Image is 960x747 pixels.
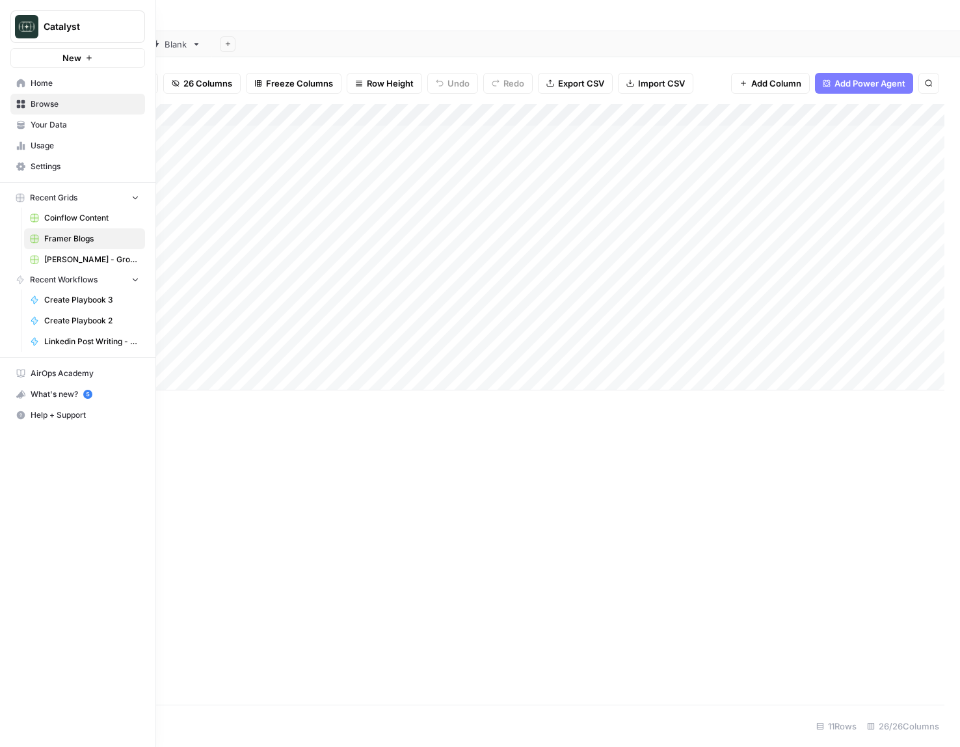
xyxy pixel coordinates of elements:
span: 26 Columns [183,77,232,90]
span: Redo [503,77,524,90]
button: What's new? 5 [10,384,145,405]
span: AirOps Academy [31,368,139,379]
text: 5 [86,391,89,398]
button: Freeze Columns [246,73,341,94]
a: Home [10,73,145,94]
span: Home [31,77,139,89]
a: Your Data [10,115,145,135]
button: Workspace: Catalyst [10,10,145,43]
button: 26 Columns [163,73,241,94]
button: Undo [427,73,478,94]
a: Usage [10,135,145,156]
a: Coinflow Content [24,208,145,228]
span: Coinflow Content [44,212,139,224]
img: Catalyst Logo [15,15,38,38]
span: Settings [31,161,139,172]
span: Add Column [751,77,801,90]
button: Add Power Agent [815,73,913,94]
span: Browse [31,98,139,110]
a: Framer Blogs [24,228,145,249]
div: 26/26 Columns [862,716,944,737]
button: Import CSV [618,73,693,94]
span: Framer Blogs [44,233,139,245]
button: Row Height [347,73,422,94]
span: Linkedin Post Writing - [DATE] [44,336,139,347]
button: Help + Support [10,405,145,426]
span: Row Height [367,77,414,90]
button: Recent Workflows [10,270,145,290]
span: Undo [447,77,470,90]
span: Import CSV [638,77,685,90]
a: Linkedin Post Writing - [DATE] [24,331,145,352]
span: Catalyst [44,20,122,33]
a: AirOps Academy [10,363,145,384]
div: Blank [165,38,187,51]
span: Export CSV [558,77,604,90]
span: Recent Workflows [30,274,98,286]
a: Create Playbook 3 [24,290,145,310]
button: Export CSV [538,73,613,94]
span: Recent Grids [30,192,77,204]
span: Help + Support [31,409,139,421]
button: Add Column [731,73,810,94]
a: 5 [83,390,92,399]
div: 11 Rows [811,716,862,737]
button: Recent Grids [10,188,145,208]
a: Create Playbook 2 [24,310,145,331]
a: Settings [10,156,145,177]
div: What's new? [11,385,144,404]
button: Redo [483,73,533,94]
span: [PERSON_NAME] - Ground Content - [DATE] [44,254,139,265]
span: Create Playbook 3 [44,294,139,306]
a: [PERSON_NAME] - Ground Content - [DATE] [24,249,145,270]
button: New [10,48,145,68]
span: Create Playbook 2 [44,315,139,327]
a: Browse [10,94,145,115]
span: Your Data [31,119,139,131]
span: Usage [31,140,139,152]
a: Blank [139,31,212,57]
span: Add Power Agent [834,77,905,90]
span: New [62,51,81,64]
span: Freeze Columns [266,77,333,90]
